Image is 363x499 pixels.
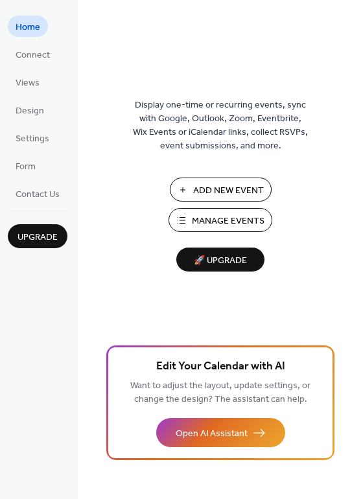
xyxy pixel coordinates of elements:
[8,71,47,93] a: Views
[193,184,264,198] span: Add New Event
[130,377,310,408] span: Want to adjust the layout, update settings, or change the design? The assistant can help.
[8,224,67,248] button: Upgrade
[8,43,58,65] a: Connect
[170,178,272,202] button: Add New Event
[16,188,60,202] span: Contact Us
[8,183,67,204] a: Contact Us
[16,132,49,146] span: Settings
[8,155,43,176] a: Form
[192,215,264,228] span: Manage Events
[8,16,48,37] a: Home
[184,252,257,270] span: 🚀 Upgrade
[8,99,52,121] a: Design
[8,127,57,148] a: Settings
[16,76,40,90] span: Views
[16,160,36,174] span: Form
[156,358,285,376] span: Edit Your Calendar with AI
[169,208,272,232] button: Manage Events
[18,231,58,244] span: Upgrade
[176,248,264,272] button: 🚀 Upgrade
[16,104,44,118] span: Design
[16,21,40,34] span: Home
[156,418,285,447] button: Open AI Assistant
[133,99,308,153] span: Display one-time or recurring events, sync with Google, Outlook, Zoom, Eventbrite, Wix Events or ...
[16,49,50,62] span: Connect
[176,427,248,441] span: Open AI Assistant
